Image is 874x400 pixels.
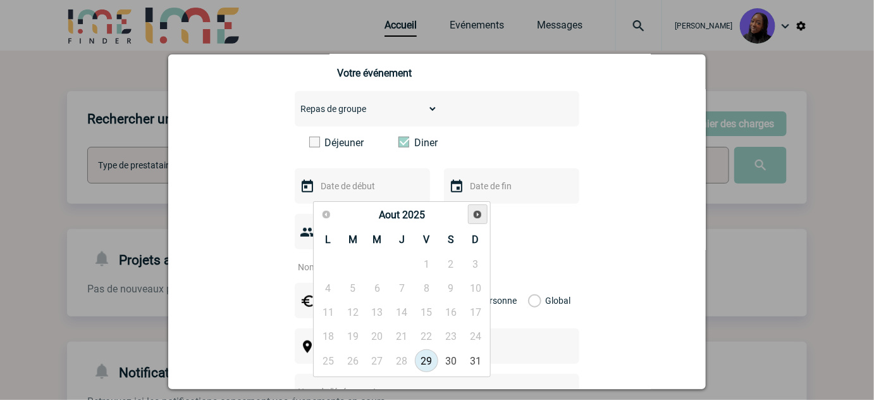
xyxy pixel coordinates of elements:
label: Déjeuner [309,137,382,149]
span: Samedi [448,234,454,246]
span: Aout [379,209,400,221]
span: Lundi [325,234,331,246]
h3: Votre événement [338,67,537,79]
label: Diner [398,137,471,149]
a: 31 [464,349,488,372]
span: Mardi [348,234,357,246]
a: Suivant [468,204,488,224]
span: Suivant [472,209,483,220]
span: Dimanche [472,234,479,246]
a: 29 [415,349,438,372]
input: Date de début [317,178,405,194]
input: Nom de l'événement [295,384,546,400]
input: Nombre de participants [295,259,414,275]
a: 30 [440,349,463,372]
span: Mercredi [373,234,382,246]
span: Vendredi [423,234,429,246]
span: Jeudi [399,234,405,246]
span: 2025 [402,209,425,221]
label: Global [528,283,536,318]
input: Date de fin [467,178,554,194]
